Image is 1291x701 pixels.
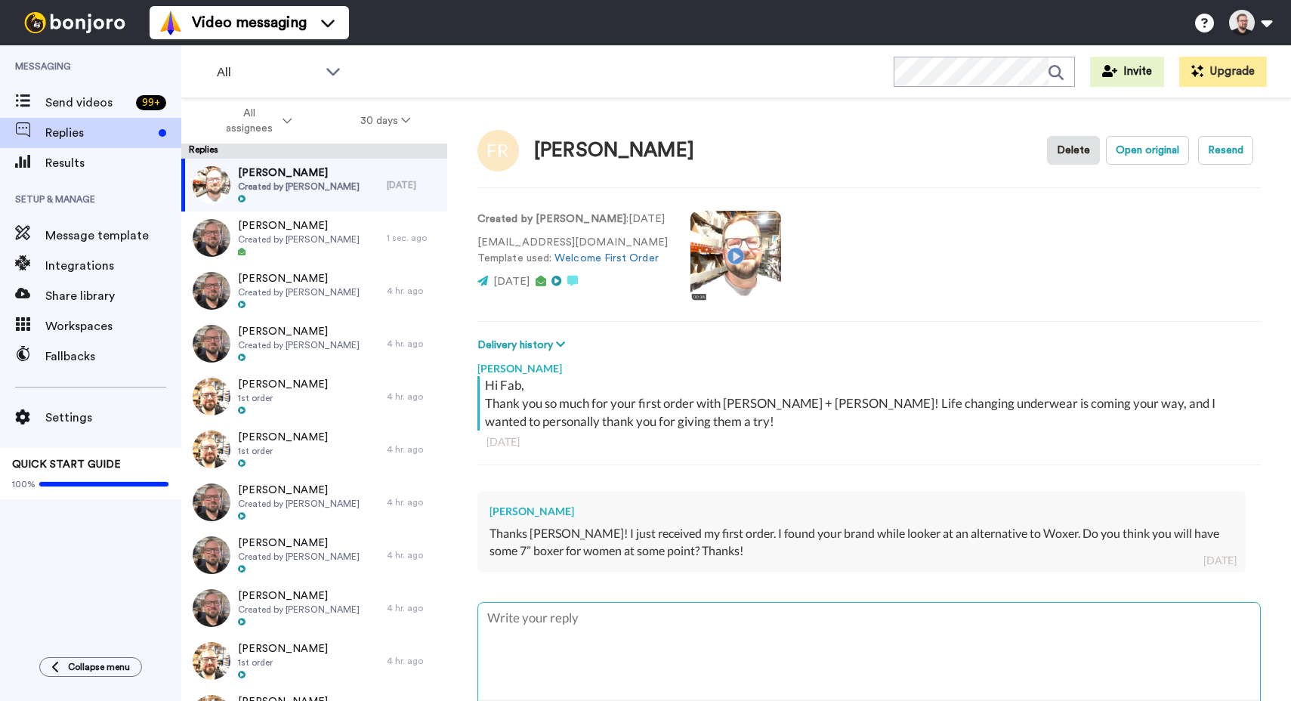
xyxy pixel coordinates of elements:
[45,347,181,366] span: Fallbacks
[238,165,360,181] span: [PERSON_NAME]
[477,235,668,267] p: [EMAIL_ADDRESS][DOMAIN_NAME] Template used:
[1203,553,1237,568] div: [DATE]
[387,338,440,350] div: 4 hr. ago
[217,63,318,82] span: All
[1179,57,1267,87] button: Upgrade
[238,604,360,616] span: Created by [PERSON_NAME]
[181,423,447,476] a: [PERSON_NAME]1st order4 hr. ago
[387,655,440,667] div: 4 hr. ago
[493,276,530,287] span: [DATE]
[1106,136,1189,165] button: Open original
[193,642,230,680] img: efa524da-70a9-41f2-aa42-4cb2d5cfdec7-thumb.jpg
[181,582,447,635] a: [PERSON_NAME]Created by [PERSON_NAME]4 hr. ago
[238,483,360,498] span: [PERSON_NAME]
[193,166,230,204] img: 41689fec-4445-421a-b3cf-d50069c31026-thumb.jpg
[238,498,360,510] span: Created by [PERSON_NAME]
[477,337,570,354] button: Delivery history
[1090,57,1164,87] button: Invite
[45,317,181,335] span: Workspaces
[238,445,328,457] span: 1st order
[238,536,360,551] span: [PERSON_NAME]
[193,483,230,521] img: 33ab509e-1088-4b8e-bef0-136f98130ee2-thumb.jpg
[1198,136,1253,165] button: Resend
[238,218,360,233] span: [PERSON_NAME]
[181,476,447,529] a: [PERSON_NAME]Created by [PERSON_NAME]4 hr. ago
[238,233,360,246] span: Created by [PERSON_NAME]
[45,124,153,142] span: Replies
[387,443,440,455] div: 4 hr. ago
[477,214,626,224] strong: Created by [PERSON_NAME]
[193,219,230,257] img: 33ab509e-1088-4b8e-bef0-136f98130ee2-thumb.jpg
[181,212,447,264] a: [PERSON_NAME]Created by [PERSON_NAME]1 sec. ago
[193,536,230,574] img: 33ab509e-1088-4b8e-bef0-136f98130ee2-thumb.jpg
[477,212,668,227] p: : [DATE]
[490,504,1234,519] div: [PERSON_NAME]
[238,430,328,445] span: [PERSON_NAME]
[193,272,230,310] img: 33ab509e-1088-4b8e-bef0-136f98130ee2-thumb.jpg
[238,324,360,339] span: [PERSON_NAME]
[45,257,181,275] span: Integrations
[238,588,360,604] span: [PERSON_NAME]
[68,661,130,673] span: Collapse menu
[238,656,328,669] span: 1st order
[387,232,440,244] div: 1 sec. ago
[1047,136,1100,165] button: Delete
[193,589,230,627] img: 33ab509e-1088-4b8e-bef0-136f98130ee2-thumb.jpg
[45,409,181,427] span: Settings
[45,287,181,305] span: Share library
[326,107,445,134] button: 30 days
[181,370,447,423] a: [PERSON_NAME]1st order4 hr. ago
[18,12,131,33] img: bj-logo-header-white.svg
[238,271,360,286] span: [PERSON_NAME]
[477,354,1261,376] div: [PERSON_NAME]
[238,641,328,656] span: [PERSON_NAME]
[387,285,440,297] div: 4 hr. ago
[554,253,659,264] a: Welcome First Order
[238,551,360,563] span: Created by [PERSON_NAME]
[387,179,440,191] div: [DATE]
[181,635,447,687] a: [PERSON_NAME]1st order4 hr. ago
[485,376,1257,431] div: Hi Fab, Thank you so much for your first order with [PERSON_NAME] + [PERSON_NAME]! Life changing ...
[387,602,440,614] div: 4 hr. ago
[238,339,360,351] span: Created by [PERSON_NAME]
[159,11,183,35] img: vm-color.svg
[181,144,447,159] div: Replies
[45,94,130,112] span: Send videos
[45,154,181,172] span: Results
[534,140,694,162] div: [PERSON_NAME]
[193,431,230,468] img: efa524da-70a9-41f2-aa42-4cb2d5cfdec7-thumb.jpg
[12,459,121,470] span: QUICK START GUIDE
[486,434,1252,449] div: [DATE]
[238,181,360,193] span: Created by [PERSON_NAME]
[490,525,1234,560] div: Thanks [PERSON_NAME]! I just received my first order. I found your brand while looker at an alter...
[238,392,328,404] span: 1st order
[477,130,519,171] img: Image of Fab Rossini
[136,95,166,110] div: 99 +
[218,106,280,136] span: All assignees
[387,496,440,508] div: 4 hr. ago
[387,391,440,403] div: 4 hr. ago
[181,317,447,370] a: [PERSON_NAME]Created by [PERSON_NAME]4 hr. ago
[238,377,328,392] span: [PERSON_NAME]
[192,12,307,33] span: Video messaging
[181,159,447,212] a: [PERSON_NAME]Created by [PERSON_NAME][DATE]
[193,325,230,363] img: 33ab509e-1088-4b8e-bef0-136f98130ee2-thumb.jpg
[181,529,447,582] a: [PERSON_NAME]Created by [PERSON_NAME]4 hr. ago
[181,264,447,317] a: [PERSON_NAME]Created by [PERSON_NAME]4 hr. ago
[45,227,181,245] span: Message template
[184,100,326,142] button: All assignees
[12,478,36,490] span: 100%
[387,549,440,561] div: 4 hr. ago
[193,378,230,415] img: efa524da-70a9-41f2-aa42-4cb2d5cfdec7-thumb.jpg
[238,286,360,298] span: Created by [PERSON_NAME]
[39,657,142,677] button: Collapse menu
